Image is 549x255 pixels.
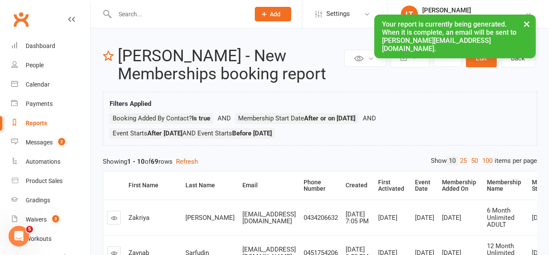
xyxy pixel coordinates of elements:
strong: After [DATE] [147,129,182,137]
div: LT [401,6,418,23]
a: Messages 2 [11,133,90,152]
div: Show items per page [431,156,537,165]
span: [PERSON_NAME] [185,214,235,222]
div: Waivers [26,216,47,223]
a: 100 [480,156,495,165]
div: Messages [26,139,53,146]
span: [DATE] [378,214,397,222]
span: 6 Month Unlimited ADULT [487,207,514,228]
strong: Is true [192,114,210,122]
div: Automations [26,158,60,165]
button: × [519,15,534,33]
span: Booking Added By Contact? [113,114,210,122]
div: People [26,62,44,69]
span: Event Starts [113,129,182,137]
div: Showing of rows [103,156,537,167]
div: Reports [26,120,47,126]
span: 2 [58,138,65,145]
div: Calendar [26,81,50,88]
strong: 1 - 10 [127,158,145,165]
h2: [PERSON_NAME] - New Memberships booking report [118,47,342,83]
span: [DATE] [442,214,461,222]
span: 0434206632 [304,214,338,222]
strong: Filters Applied [110,100,151,108]
span: Add [270,11,280,18]
div: Email [242,182,293,189]
span: AND Event Starts [182,129,272,137]
span: [DATE] 7:05 PM [346,210,369,225]
span: Zakriya [128,214,149,222]
div: Product Sales [26,177,63,184]
a: Gradings [11,191,90,210]
a: Product Sales [11,171,90,191]
a: Payments [11,94,90,114]
span: Membership Start Date [238,114,355,122]
strong: After or on [DATE] [304,114,355,122]
span: [DATE] [415,214,434,222]
div: [PERSON_NAME] [422,6,525,14]
span: 5 [26,226,33,233]
a: Clubworx [10,9,32,30]
div: Last Name [185,182,232,189]
div: Phone Number [304,179,335,192]
a: People [11,56,90,75]
a: 50 [469,156,480,165]
a: 10 [447,156,458,165]
div: Your report is currently being generated. When it is complete, an email will be sent to [PERSON_N... [374,15,536,58]
a: Waivers 3 [11,210,90,229]
iframe: Intercom live chat [9,226,29,246]
span: [EMAIL_ADDRESS][DOMAIN_NAME] [242,210,296,225]
div: The Fight Centre [GEOGRAPHIC_DATA] [422,14,525,22]
strong: 69 [151,158,158,165]
a: Automations [11,152,90,171]
div: First Activated [378,179,404,192]
span: 3 [52,215,59,222]
strong: Before [DATE] [232,129,272,137]
div: First Name [128,182,175,189]
a: Workouts [11,229,90,249]
button: Add [255,7,291,21]
div: Gradings [26,197,50,204]
div: Workouts [26,235,51,242]
div: Created [346,182,367,189]
a: 25 [458,156,469,165]
a: Calendar [11,75,90,94]
div: Membership Name [487,179,521,192]
div: Payments [26,100,53,107]
input: Search... [112,8,244,20]
span: Settings [326,4,350,24]
a: Reports [11,114,90,133]
button: Refresh [176,156,198,167]
div: Membership Added On [442,179,476,192]
div: Event Date [415,179,431,192]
